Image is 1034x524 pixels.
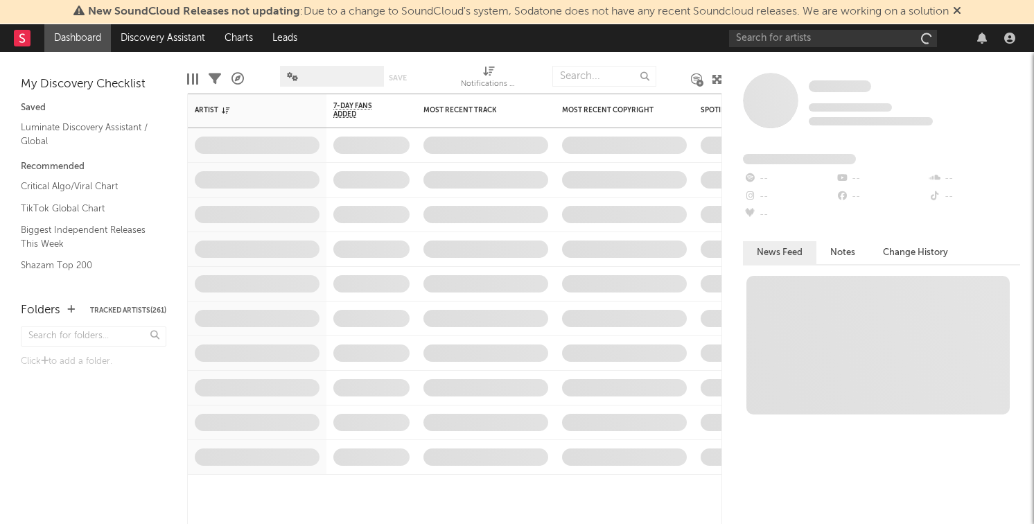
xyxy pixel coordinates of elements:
div: Click to add a folder. [21,353,166,370]
div: Edit Columns [187,59,198,99]
a: Dashboard [44,24,111,52]
div: Most Recent Copyright [562,106,666,114]
input: Search... [552,66,656,87]
div: Notifications (Artist) [461,59,516,99]
a: TikTok Global Chart [21,201,152,216]
button: News Feed [743,241,816,264]
input: Search for folders... [21,326,166,347]
input: Search for artists [729,30,937,47]
a: Discovery Assistant [111,24,215,52]
a: Leads [263,24,307,52]
span: Tracking Since: [DATE] [809,103,892,112]
div: -- [835,170,927,188]
span: Dismiss [953,6,961,17]
div: -- [743,188,835,206]
div: Recommended [21,159,166,175]
button: Notes [816,241,869,264]
div: Spotify Monthly Listeners [701,106,805,114]
div: Filters [209,59,221,99]
div: Notifications (Artist) [461,76,516,93]
button: Tracked Artists(261) [90,307,166,314]
a: Critical Algo/Viral Chart [21,179,152,194]
div: My Discovery Checklist [21,76,166,93]
button: Save [389,74,407,82]
div: -- [835,188,927,206]
span: : Due to a change to SoundCloud's system, Sodatone does not have any recent Soundcloud releases. ... [88,6,949,17]
button: Change History [869,241,962,264]
div: Saved [21,100,166,116]
div: Folders [21,302,60,319]
span: Fans Added by Platform [743,154,856,164]
div: Artist [195,106,299,114]
span: 0 fans last week [809,117,933,125]
a: Charts [215,24,263,52]
span: Some Artist [809,80,871,92]
div: A&R Pipeline [231,59,244,99]
div: -- [743,170,835,188]
a: Luminate Discovery Assistant / Global [21,120,152,148]
a: Shazam Top 200 [21,258,152,273]
div: -- [743,206,835,224]
div: Most Recent Track [423,106,527,114]
a: Biggest Independent Releases This Week [21,222,152,251]
span: New SoundCloud Releases not updating [88,6,300,17]
span: 7-Day Fans Added [333,102,389,119]
div: -- [928,170,1020,188]
a: Some Artist [809,80,871,94]
div: -- [928,188,1020,206]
